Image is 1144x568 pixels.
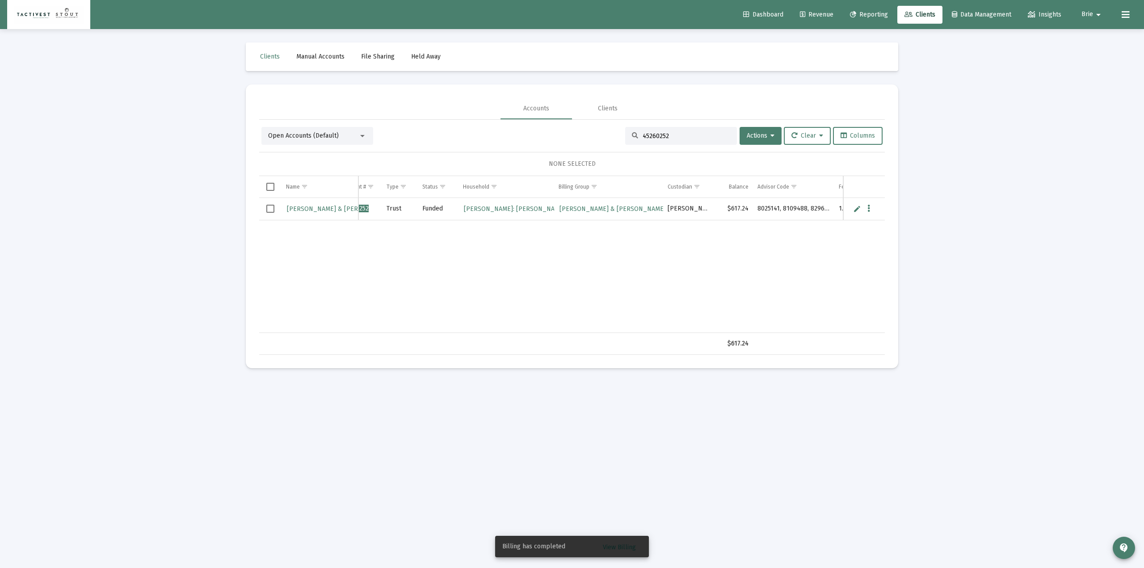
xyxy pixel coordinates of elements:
span: Billing has completed [502,542,565,551]
div: Name [286,183,300,190]
span: Show filter options for column 'Type' [400,183,407,190]
span: Dashboard [743,11,783,18]
span: View Billing [603,543,636,551]
button: Actions [740,127,782,145]
span: Manual Accounts [296,53,345,60]
a: Insights [1021,6,1068,24]
a: Clients [253,48,287,66]
span: [PERSON_NAME] & [PERSON_NAME] [287,205,393,213]
span: Show filter options for column 'Name' [301,183,308,190]
span: Open Accounts (Default) [268,132,339,139]
mat-icon: contact_support [1119,543,1129,553]
span: Show filter options for column 'Billing Group' [591,183,597,190]
td: Column Custodian [663,176,714,198]
span: Columns [841,132,875,139]
span: Clear [791,132,823,139]
span: Clients [904,11,935,18]
div: NONE SELECTED [266,160,878,168]
span: Show filter options for column 'Status' [439,183,446,190]
span: Data Management [952,11,1011,18]
a: File Sharing [354,48,402,66]
a: [PERSON_NAME] & [PERSON_NAME] [286,202,394,215]
td: $617.24 [714,198,753,220]
div: Fee Structure(s) [839,183,878,190]
a: [PERSON_NAME]: [PERSON_NAME] & [PERSON_NAME] [463,202,623,215]
div: Custodian [668,183,692,190]
div: Select row [266,205,274,213]
div: Status [422,183,438,190]
div: $617.24 [719,339,749,348]
span: Held Away [411,53,441,60]
div: Type [387,183,399,190]
td: Column Billing Group [554,176,663,198]
span: Actions [747,132,774,139]
td: [PERSON_NAME] [663,198,714,220]
span: [PERSON_NAME] & [PERSON_NAME] [559,205,666,213]
td: Trust [382,198,418,220]
input: Search [643,132,730,140]
span: Insights [1028,11,1061,18]
div: Balance [729,183,749,190]
button: Clear [784,127,831,145]
a: Revenue [793,6,841,24]
img: Dashboard [14,6,84,24]
span: [PERSON_NAME]: [PERSON_NAME] & [PERSON_NAME] [464,205,622,213]
a: Held Away [404,48,448,66]
a: Clients [897,6,942,24]
td: Column Account # [338,176,382,198]
td: Column Household [458,176,554,198]
div: Billing Group [559,183,589,190]
button: Columns [833,127,883,145]
a: Edit [853,205,861,213]
a: Manual Accounts [289,48,352,66]
span: Clients [260,53,280,60]
a: Dashboard [736,6,791,24]
span: Revenue [800,11,833,18]
div: Select all [266,183,274,191]
td: 8025141, 8109488, 8296075 [753,198,834,220]
td: Column Advisor Code [753,176,834,198]
span: Show filter options for column 'Account #' [367,183,374,190]
div: Clients [598,104,618,113]
td: Column Fee Structure(s) [834,176,896,198]
button: Brie [1071,5,1115,23]
td: Column Type [382,176,418,198]
td: 1.00% [834,198,896,220]
span: Show filter options for column 'Household' [491,183,497,190]
td: Column Name [282,176,358,198]
div: Accounts [523,104,549,113]
div: Funded [422,204,454,213]
button: View Billing [596,539,643,555]
span: Brie [1081,11,1093,18]
div: Data grid [259,176,885,355]
span: Show filter options for column 'Custodian' [694,183,700,190]
td: Column Status [418,176,458,198]
td: Column Balance [714,176,753,198]
span: Reporting [850,11,888,18]
a: Reporting [843,6,895,24]
mat-icon: arrow_drop_down [1093,6,1104,24]
a: Data Management [945,6,1018,24]
div: Advisor Code [757,183,789,190]
div: Household [463,183,489,190]
span: Show filter options for column 'Advisor Code' [791,183,797,190]
span: File Sharing [361,53,395,60]
a: [PERSON_NAME] & [PERSON_NAME] [559,202,667,215]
